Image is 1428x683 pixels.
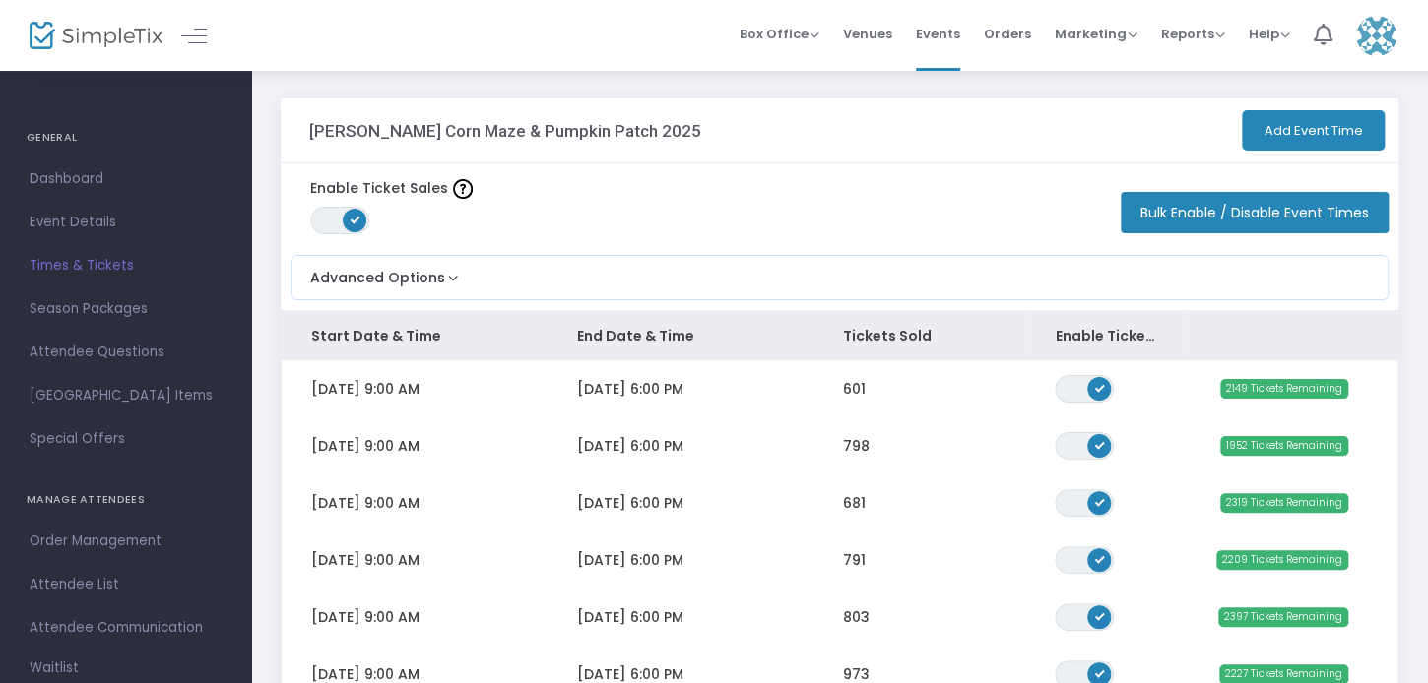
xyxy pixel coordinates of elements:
span: Waitlist [30,658,79,678]
span: Attendee Questions [30,340,222,365]
th: End Date & Time [548,311,813,360]
span: Marketing [1055,25,1137,43]
label: Enable Ticket Sales [310,178,473,199]
span: ON [351,215,360,224]
span: Box Office [740,25,819,43]
span: 2397 Tickets Remaining [1218,607,1348,627]
h3: [PERSON_NAME] Corn Maze & Pumpkin Patch 2025 [309,121,701,141]
span: [DATE] 6:00 PM [577,607,683,627]
span: [DATE] 9:00 AM [311,607,420,627]
span: ON [1095,439,1105,449]
span: 803 [843,607,870,627]
img: question-mark [453,179,473,199]
span: [DATE] 6:00 PM [577,436,683,456]
span: ON [1095,553,1105,563]
button: Bulk Enable / Disable Event Times [1121,192,1389,233]
span: Order Management [30,528,222,554]
th: Start Date & Time [282,311,548,360]
span: 1952 Tickets Remaining [1220,436,1348,456]
span: 2319 Tickets Remaining [1220,493,1348,513]
span: [DATE] 6:00 PM [577,550,683,570]
th: Tickets Sold [813,311,1026,360]
span: Venues [843,9,892,59]
h4: GENERAL [27,118,225,157]
span: 601 [843,379,866,399]
span: 2149 Tickets Remaining [1220,379,1348,399]
span: [DATE] 9:00 AM [311,436,420,456]
span: Event Details [30,210,222,235]
span: Attendee List [30,572,222,597]
span: 798 [843,436,870,456]
span: ON [1095,382,1105,392]
span: ON [1095,610,1105,620]
span: ON [1095,496,1105,506]
span: [DATE] 6:00 PM [577,379,683,399]
span: 2209 Tickets Remaining [1216,550,1348,570]
h4: MANAGE ATTENDEES [27,480,225,520]
span: 791 [843,550,866,570]
th: Enable Ticket Sales [1025,311,1185,360]
span: ON [1095,667,1105,677]
button: Add Event Time [1242,110,1385,151]
span: Dashboard [30,166,222,192]
span: Events [916,9,960,59]
span: Help [1249,25,1290,43]
span: Season Packages [30,296,222,322]
span: [DATE] 9:00 AM [311,493,420,513]
span: [GEOGRAPHIC_DATA] Items [30,383,222,408]
span: [DATE] 9:00 AM [311,550,420,570]
span: Attendee Communication [30,615,222,641]
span: 681 [843,493,866,513]
span: Times & Tickets [30,253,222,279]
span: Special Offers [30,426,222,452]
span: Reports [1161,25,1225,43]
span: [DATE] 9:00 AM [311,379,420,399]
span: [DATE] 6:00 PM [577,493,683,513]
button: Advanced Options [292,256,463,288]
span: Orders [984,9,1031,59]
